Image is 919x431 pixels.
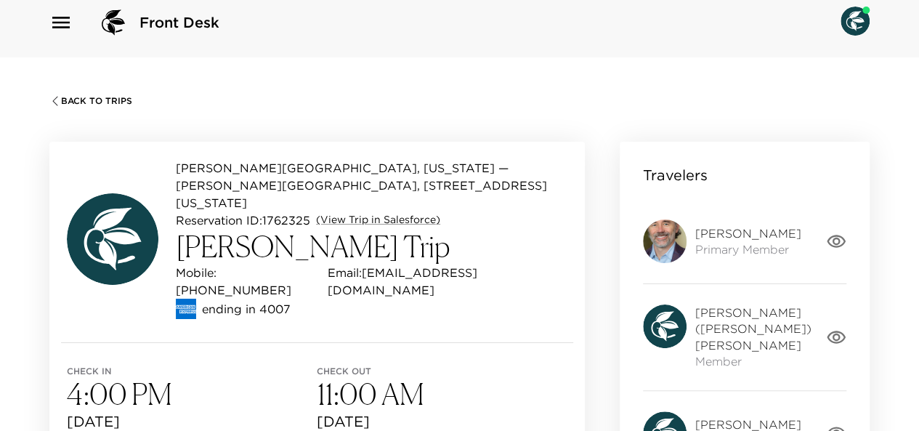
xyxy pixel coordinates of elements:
button: Back To Trips [49,95,132,107]
span: Primary Member [695,241,801,257]
img: 2Q== [643,219,687,263]
img: User [841,7,870,36]
p: Travelers [643,165,708,185]
span: [PERSON_NAME] [695,225,801,241]
h3: 11:00 AM [317,376,567,411]
a: (View Trip in Salesforce) [316,213,440,227]
img: avatar.4afec266560d411620d96f9f038fe73f.svg [643,305,687,348]
span: Back To Trips [61,96,132,106]
span: Check out [317,366,567,376]
span: Check in [67,366,317,376]
p: [PERSON_NAME][GEOGRAPHIC_DATA], [US_STATE] — [PERSON_NAME][GEOGRAPHIC_DATA], [STREET_ADDRESS][US_... [176,159,567,212]
img: logo [96,5,131,40]
span: [PERSON_NAME] ([PERSON_NAME]) [PERSON_NAME] [695,305,826,353]
p: Mobile: [PHONE_NUMBER] [176,264,322,299]
p: ending in 4007 [202,300,291,318]
p: Email: [EMAIL_ADDRESS][DOMAIN_NAME] [328,264,567,299]
img: avatar.4afec266560d411620d96f9f038fe73f.svg [67,193,158,285]
p: Reservation ID: 1762325 [176,212,310,229]
span: Front Desk [139,12,219,33]
img: credit card type [176,299,196,319]
h3: 4:00 PM [67,376,317,411]
span: Member [695,353,826,369]
h3: [PERSON_NAME] Trip [176,229,567,264]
